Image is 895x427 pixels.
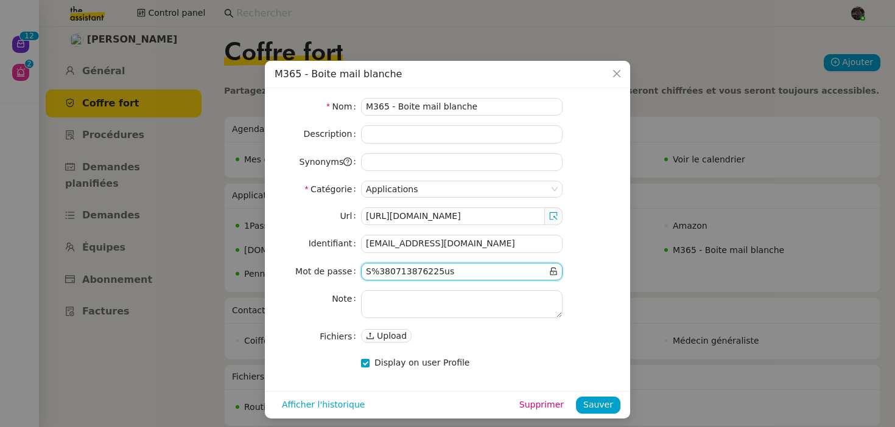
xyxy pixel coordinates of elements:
[305,181,361,198] label: Catégorie
[275,68,402,80] span: M365 - Boite mail blanche
[603,61,630,88] button: Close
[374,358,469,367] span: Display on user Profile
[304,125,361,142] label: Description
[300,157,353,167] span: Synonyms
[309,235,361,252] label: Identifiant
[576,397,620,414] button: Sauver
[326,98,361,115] label: Nom
[282,398,365,412] span: Afficher l'historique
[366,181,558,197] nz-select-item: Applications
[295,263,361,280] label: Mot de passe
[361,207,545,225] input: https://www.myapp.com
[275,397,372,414] button: Afficher l'historique
[583,398,613,412] span: Sauver
[377,330,407,342] span: Upload
[361,329,412,342] button: Upload
[512,397,571,414] button: Supprimer
[340,207,361,224] label: Url
[361,235,563,252] input: Identifiant
[519,398,564,412] span: Supprimer
[332,290,361,307] label: Note
[320,328,361,345] label: Fichiers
